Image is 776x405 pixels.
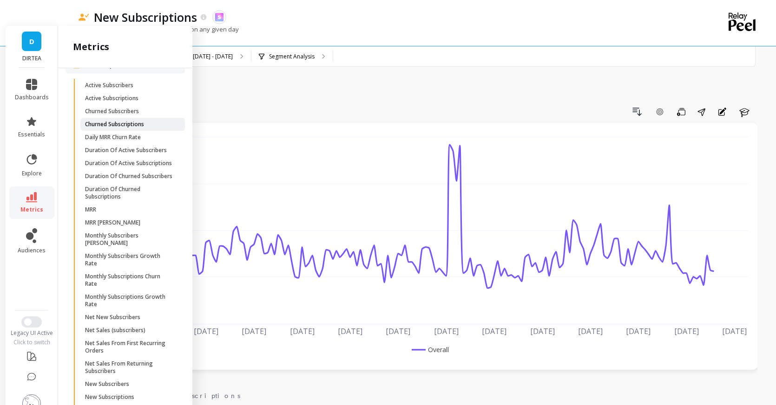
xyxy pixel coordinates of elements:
p: MRR [PERSON_NAME] [85,219,140,226]
p: Net New Subscribers [85,314,140,321]
span: audiences [18,247,46,254]
span: Subscriptions [167,391,240,400]
img: header icon [78,13,89,21]
button: Switch to New UI [21,316,42,328]
p: Segment Analysis [269,53,315,60]
p: Churned Subscriptions [85,121,144,128]
span: dashboards [15,94,49,101]
p: Duration Of Active Subscribers [85,147,167,154]
p: Daily MRR Churn Rate [85,134,141,141]
p: New Subscriptions [85,393,134,401]
span: explore [22,170,42,177]
p: MRR [85,206,96,213]
p: New Subscriptions [94,9,197,25]
p: DIRTEA [15,55,49,62]
p: The number of new subscriptions on any given day [78,25,239,33]
p: Active Subscriptions [85,95,138,102]
p: Net Sales From Returning Subscribers [85,360,174,375]
nav: Tabs [78,384,757,405]
div: Legacy UI Active [6,329,58,337]
p: Net Sales (subscribers) [85,327,145,334]
p: Duration Of Churned Subscriptions [85,186,174,200]
p: Duration Of Churned Subscribers [85,173,172,180]
span: essentials [18,131,45,138]
span: D [29,36,34,47]
p: New Subscribers [85,380,129,388]
p: Churned Subscribers [85,108,139,115]
img: api.skio.svg [215,13,224,21]
p: Active Subscribers [85,82,133,89]
p: Duration Of Active Subscriptions [85,160,172,167]
p: Monthly Subscriptions Growth Rate [85,293,174,308]
p: Monthly Subscribers Growth Rate [85,252,174,267]
div: Click to switch [6,339,58,346]
p: Monthly Subscribers [PERSON_NAME] [85,232,174,247]
h2: metrics [73,40,109,53]
span: metrics [20,206,43,213]
p: Monthly Subscriptions Churn Rate [85,273,174,288]
p: Net Sales From First Recurring Orders [85,340,174,354]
